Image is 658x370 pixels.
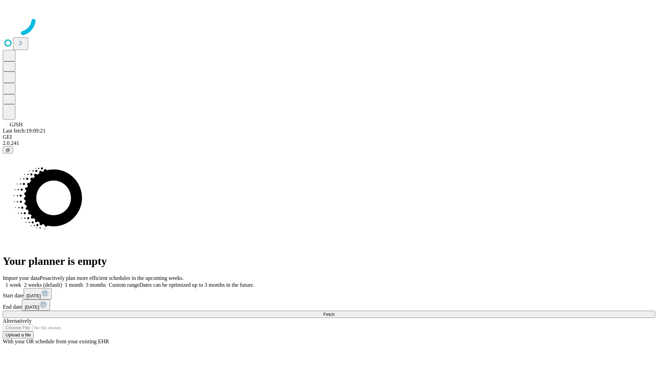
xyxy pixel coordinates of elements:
[24,282,62,288] span: 2 weeks (default)
[3,331,34,338] button: Upload a file
[5,282,21,288] span: 1 week
[3,275,40,281] span: Import your data
[109,282,139,288] span: Custom range
[3,255,655,268] h1: Your planner is empty
[3,338,109,344] span: With your OR schedule from your existing EHR
[25,305,39,310] span: [DATE]
[3,134,655,140] div: GEI
[323,312,334,317] span: Fetch
[5,147,10,152] span: @
[24,288,52,299] button: [DATE]
[3,146,13,153] button: @
[10,122,23,127] span: GJSH
[139,282,254,288] span: Dates can be optimized up to 3 months in the future.
[3,128,46,134] span: Last fetch: 19:09:21
[40,275,184,281] span: Proactively plan more efficient schedules in the upcoming weeks.
[3,299,655,311] div: End date
[65,282,83,288] span: 1 month
[3,140,655,146] div: 2.0.241
[3,288,655,299] div: Start date
[3,318,32,324] span: Alternatively
[26,293,41,298] span: [DATE]
[86,282,106,288] span: 3 months
[22,299,50,311] button: [DATE]
[3,311,655,318] button: Fetch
